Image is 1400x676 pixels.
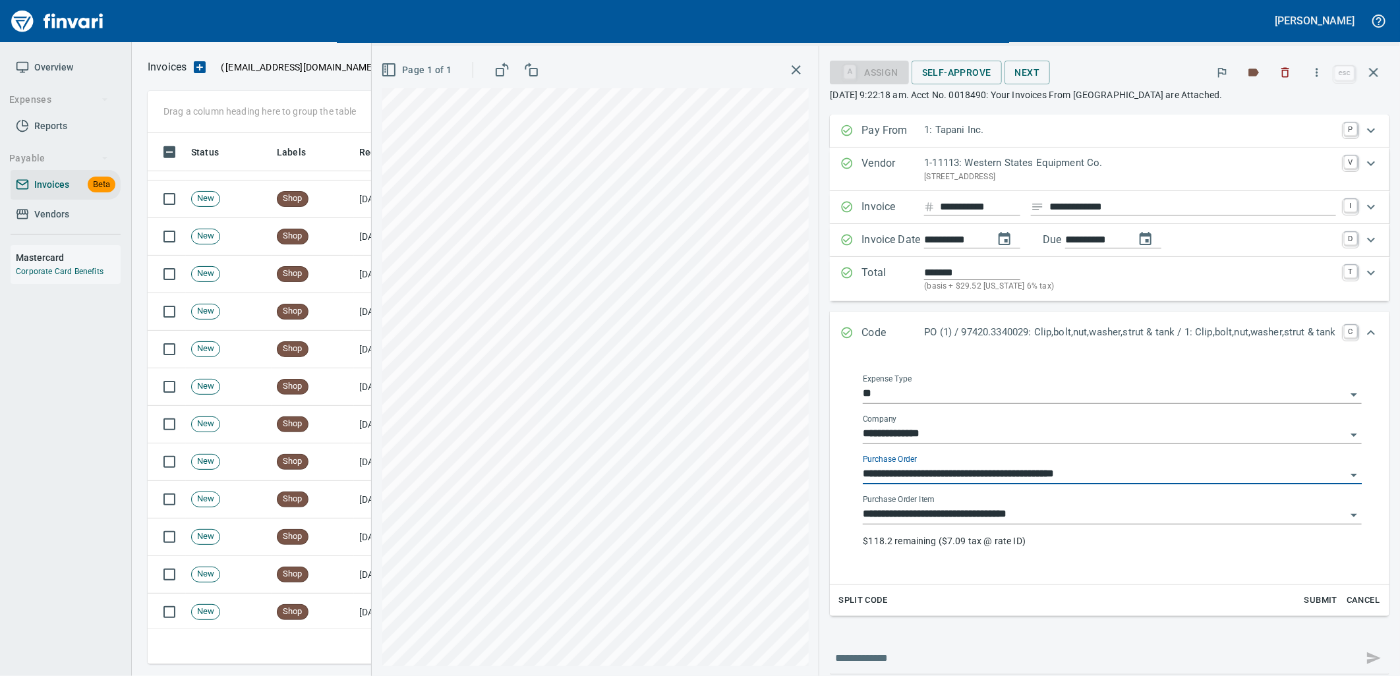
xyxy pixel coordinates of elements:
[213,61,380,74] p: ( )
[1344,232,1357,245] a: D
[191,144,219,160] span: Status
[1344,325,1357,338] a: C
[1272,11,1358,31] button: [PERSON_NAME]
[224,61,376,74] span: [EMAIL_ADDRESS][DOMAIN_NAME]
[192,568,219,580] span: New
[354,368,426,406] td: [DATE]
[277,455,308,468] span: Shop
[863,496,935,504] label: Purchase Order Item
[861,123,924,140] p: Pay From
[187,59,213,75] button: Upload an Invoice
[8,5,107,37] img: Finvari
[1345,593,1381,608] span: Cancel
[192,455,219,468] span: New
[277,192,308,205] span: Shop
[922,65,991,81] span: Self-Approve
[11,170,121,200] a: InvoicesBeta
[192,418,219,430] span: New
[354,293,426,331] td: [DATE]
[1302,58,1331,87] button: More
[163,105,357,118] p: Drag a column heading here to group the table
[830,191,1389,224] div: Expand
[1300,590,1342,611] button: Submit
[861,232,924,249] p: Invoice Date
[192,192,219,205] span: New
[354,256,426,293] td: [DATE]
[277,380,308,393] span: Shop
[192,305,219,318] span: New
[924,280,1336,293] p: (basis + $29.52 [US_STATE] 6% tax)
[1239,58,1268,87] button: Labels
[863,416,897,424] label: Company
[192,230,219,242] span: New
[1345,426,1363,444] button: Open
[861,199,924,216] p: Invoice
[1342,590,1384,611] button: Cancel
[835,590,890,611] button: Split Code
[277,493,308,505] span: Shop
[989,223,1020,255] button: change date
[354,594,426,631] td: [DATE]
[1335,66,1355,80] a: esc
[1344,155,1357,169] a: V
[830,66,908,77] div: Assign
[830,257,1389,301] div: Expand
[277,144,323,160] span: Labels
[191,144,236,160] span: Status
[359,144,416,160] span: Received
[354,218,426,256] td: [DATE]
[1271,58,1300,87] button: Discard
[277,606,308,618] span: Shop
[192,380,219,393] span: New
[830,355,1389,616] div: Expand
[277,230,308,242] span: Shop
[277,568,308,580] span: Shop
[192,606,219,618] span: New
[384,62,452,78] span: Page 1 of 1
[34,118,67,134] span: Reports
[830,115,1389,148] div: Expand
[1345,506,1363,524] button: Open
[9,150,109,167] span: Payable
[838,593,887,608] span: Split Code
[4,146,114,171] button: Payable
[354,331,426,368] td: [DATE]
[1331,57,1389,88] span: Close invoice
[1345,385,1363,404] button: Open
[830,148,1389,191] div: Expand
[1345,466,1363,484] button: Open
[1344,123,1357,136] a: P
[863,456,918,464] label: Purchase Order
[861,155,924,183] p: Vendor
[4,88,114,112] button: Expenses
[863,376,912,383] label: Expense Type
[277,144,306,160] span: Labels
[1043,232,1105,248] p: Due
[354,519,426,556] td: [DATE]
[192,343,219,355] span: New
[192,493,219,505] span: New
[354,181,426,218] td: [DATE]
[861,325,924,342] p: Code
[16,250,121,265] h6: Mastercard
[277,530,308,543] span: Shop
[354,406,426,443] td: [DATE]
[1303,593,1339,608] span: Submit
[830,88,1389,101] p: [DATE] 9:22:18 am. Acct No. 0018490: Your Invoices From [GEOGRAPHIC_DATA] are Attached.
[1015,65,1040,81] span: Next
[88,177,115,192] span: Beta
[1275,14,1355,28] h5: [PERSON_NAME]
[924,325,1336,340] p: PO (1) / 97420.3340029: Clip,bolt,nut,washer,strut & tank / 1: Clip,bolt,nut,washer,strut & tank
[863,534,1362,548] p: $118.2 remaining ($7.09 tax @ rate ID)
[1344,199,1357,212] a: I
[861,265,924,293] p: Total
[277,268,308,280] span: Shop
[354,481,426,519] td: [DATE]
[192,530,219,543] span: New
[1344,265,1357,278] a: T
[277,343,308,355] span: Shop
[192,268,219,280] span: New
[11,53,121,82] a: Overview
[277,418,308,430] span: Shop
